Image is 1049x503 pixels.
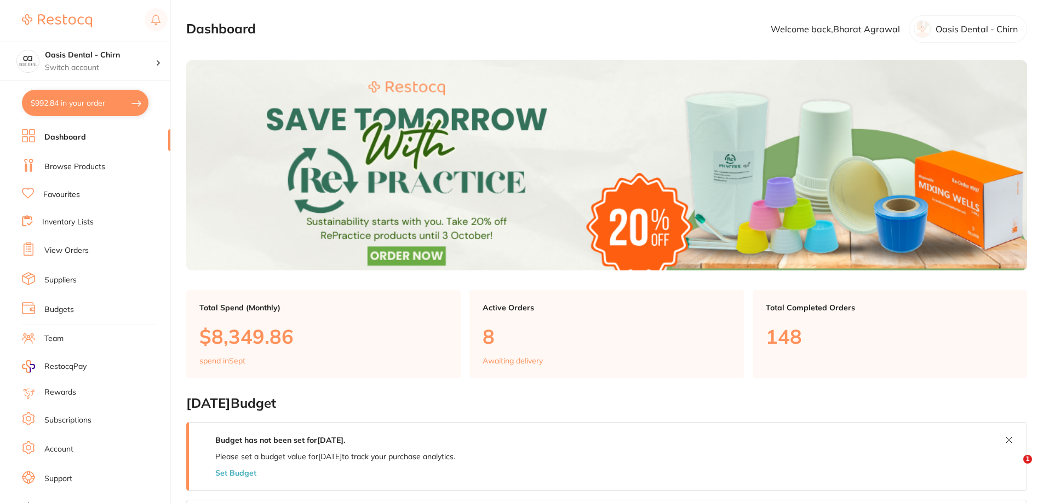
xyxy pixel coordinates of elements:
[186,60,1027,270] img: Dashboard
[22,360,35,373] img: RestocqPay
[199,356,245,365] p: spend in Sept
[22,90,148,116] button: $992.84 in your order
[44,304,74,315] a: Budgets
[186,396,1027,411] h2: [DATE] Budget
[43,189,80,200] a: Favourites
[483,325,731,348] p: 8
[44,161,105,172] a: Browse Products
[766,303,1014,312] p: Total Completed Orders
[45,62,156,73] p: Switch account
[936,24,1018,34] p: Oasis Dental - Chirn
[483,303,731,312] p: Active Orders
[186,21,256,37] h2: Dashboard
[483,356,543,365] p: Awaiting delivery
[22,360,87,373] a: RestocqPay
[469,290,744,379] a: Active Orders8Awaiting delivery
[44,245,89,256] a: View Orders
[44,361,87,372] span: RestocqPay
[22,8,92,33] a: Restocq Logo
[215,452,455,461] p: Please set a budget value for [DATE] to track your purchase analytics.
[44,444,73,455] a: Account
[44,415,91,426] a: Subscriptions
[22,14,92,27] img: Restocq Logo
[44,132,86,143] a: Dashboard
[186,290,461,379] a: Total Spend (Monthly)$8,349.86spend inSept
[766,325,1014,348] p: 148
[42,217,94,228] a: Inventory Lists
[44,275,77,286] a: Suppliers
[44,387,76,398] a: Rewards
[215,469,256,477] button: Set Budget
[1023,455,1032,464] span: 1
[199,325,448,348] p: $8,349.86
[44,333,64,344] a: Team
[45,50,156,61] h4: Oasis Dental - Chirn
[215,435,345,445] strong: Budget has not been set for [DATE] .
[753,290,1027,379] a: Total Completed Orders148
[199,303,448,312] p: Total Spend (Monthly)
[44,473,72,484] a: Support
[17,50,39,72] img: Oasis Dental - Chirn
[1001,455,1027,481] iframe: Intercom live chat
[771,24,900,34] p: Welcome back, Bharat Agrawal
